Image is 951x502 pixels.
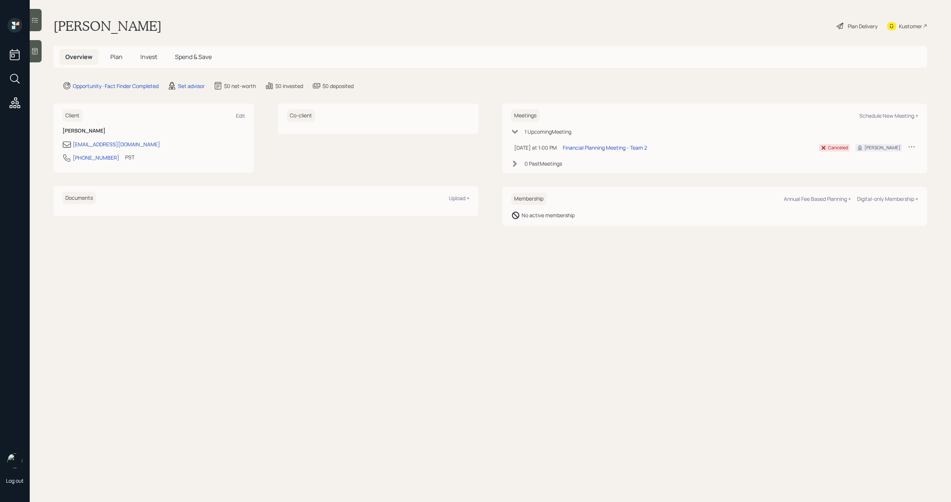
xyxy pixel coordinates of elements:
[7,453,22,468] img: michael-russo-headshot.png
[859,112,918,119] div: Schedule New Meeting +
[449,195,470,202] div: Upload +
[864,144,900,151] div: [PERSON_NAME]
[857,195,918,202] div: Digital-only Membership +
[62,110,82,122] h6: Client
[73,154,119,162] div: [PHONE_NUMBER]
[178,82,205,90] div: Set advisor
[140,53,157,61] span: Invest
[175,53,212,61] span: Spend & Save
[62,192,96,204] h6: Documents
[525,128,571,136] div: 1 Upcoming Meeting
[236,112,245,119] div: Edit
[53,18,162,34] h1: [PERSON_NAME]
[224,82,256,90] div: $0 net-worth
[522,211,575,219] div: No active membership
[287,110,315,122] h6: Co-client
[275,82,303,90] div: $0 invested
[848,22,877,30] div: Plan Delivery
[511,110,539,122] h6: Meetings
[65,53,92,61] span: Overview
[514,144,557,151] div: [DATE] at 1:00 PM
[784,195,851,202] div: Annual Fee Based Planning +
[6,477,24,484] div: Log out
[525,160,562,167] div: 0 Past Meeting s
[563,144,647,151] div: Financial Planning Meeting - Team 2
[322,82,354,90] div: $0 deposited
[110,53,123,61] span: Plan
[899,22,922,30] div: Kustomer
[828,144,848,151] div: Canceled
[73,140,160,148] div: [EMAIL_ADDRESS][DOMAIN_NAME]
[125,153,134,161] div: PST
[511,193,546,205] h6: Membership
[62,128,245,134] h6: [PERSON_NAME]
[73,82,159,90] div: Opportunity · Fact Finder Completed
